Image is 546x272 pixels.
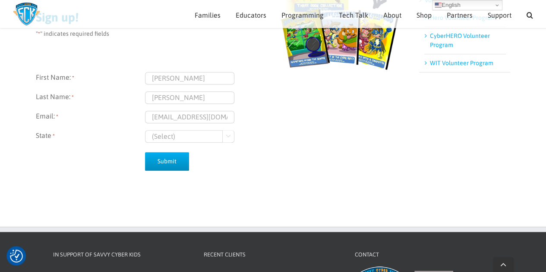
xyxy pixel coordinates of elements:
[204,250,341,259] h4: Recent Clients
[488,12,511,19] span: Support
[435,2,442,9] img: en
[13,2,40,26] img: Savvy Cyber Kids Logo
[36,111,145,123] label: Email:
[417,12,432,19] span: Shop
[355,250,492,259] h4: Contact
[36,130,145,143] label: State
[10,250,23,263] img: Revisit consent button
[281,12,324,19] span: Programming
[145,152,189,171] input: Submit
[429,59,493,66] a: WIT Volunteer Program
[195,12,221,19] span: Families
[53,250,190,259] h4: In Support of Savvy Cyber Kids
[383,12,401,19] span: About
[236,12,266,19] span: Educators
[36,91,145,104] label: Last Name:
[36,72,145,84] label: First Name:
[10,250,23,263] button: Consent Preferences
[339,12,368,19] span: Tech Talk
[429,32,489,48] a: CyberHERO Volunteer Program
[447,12,473,19] span: Partners
[36,29,401,38] p: " " indicates required fields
